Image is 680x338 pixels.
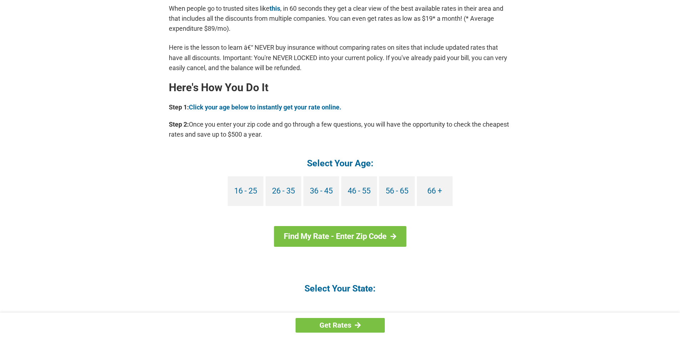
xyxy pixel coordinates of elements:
a: 46 - 55 [341,176,377,206]
a: 16 - 25 [228,176,263,206]
h4: Select Your State: [169,283,512,294]
b: Step 1: [169,103,189,111]
a: 56 - 65 [379,176,415,206]
p: Here is the lesson to learn â€“ NEVER buy insurance without comparing rates on sites that include... [169,43,512,73]
h2: Here's How You Do It [169,82,512,93]
a: this [270,5,280,12]
p: When people go to trusted sites like , in 60 seconds they get a clear view of the best available ... [169,4,512,34]
a: 36 - 45 [303,176,339,206]
p: Once you enter your zip code and go through a few questions, you will have the opportunity to che... [169,119,512,139]
a: Click your age below to instantly get your rate online. [189,103,341,111]
b: Step 2: [169,121,189,128]
h4: Select Your Age: [169,157,512,169]
a: Get Rates [296,318,385,333]
a: Find My Rate - Enter Zip Code [274,226,406,247]
a: 26 - 35 [266,176,301,206]
a: 66 + [417,176,453,206]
